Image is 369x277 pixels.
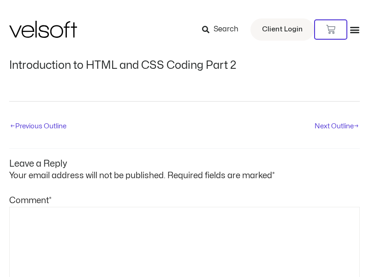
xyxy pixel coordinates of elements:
span: ← [10,123,15,129]
a: Client Login [250,18,314,41]
span: → [354,123,359,129]
h1: Introduction to HTML and CSS Coding Part 2 [9,59,360,72]
a: Next Outline→ [315,119,359,135]
nav: Post navigation [9,101,360,136]
img: Velsoft Training Materials [9,21,77,38]
a: Search [202,22,245,37]
div: Menu Toggle [350,24,360,35]
h3: Leave a Reply [9,149,360,169]
a: ←Previous Outline [10,119,66,135]
span: Required fields are marked [167,172,275,180]
label: Comment [9,197,52,205]
span: Client Login [262,24,303,36]
span: Your email address will not be published. [9,172,166,180]
span: Search [214,24,238,36]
